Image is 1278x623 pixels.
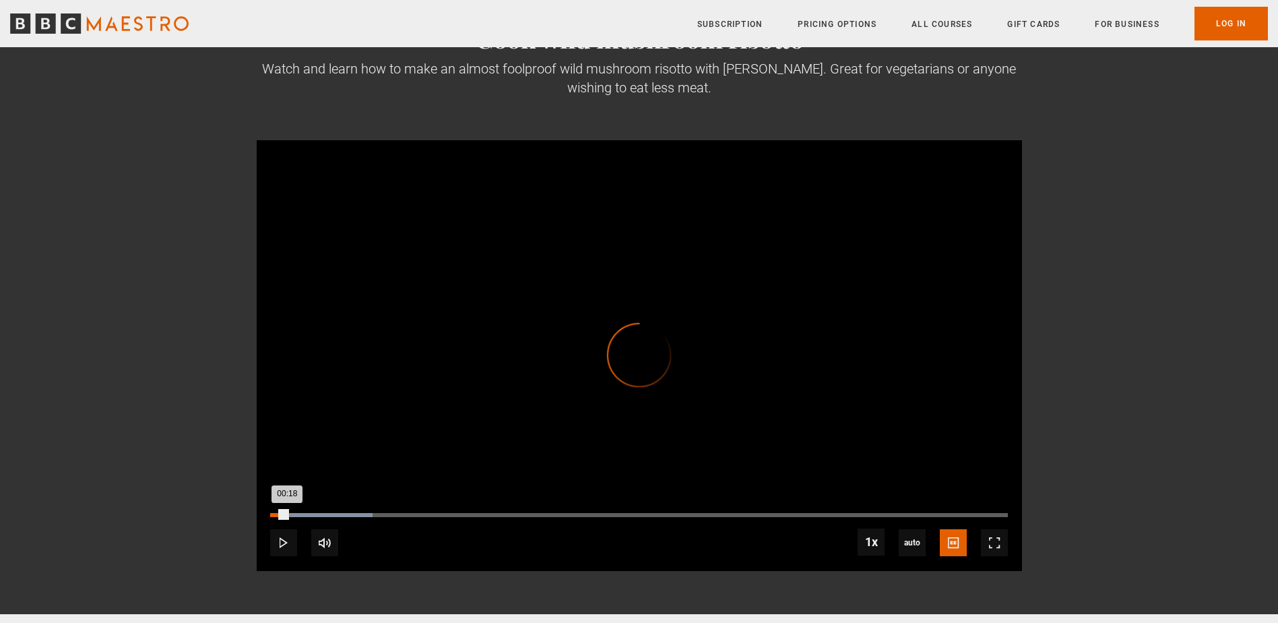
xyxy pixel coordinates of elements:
a: All Courses [912,18,972,31]
a: Subscription [697,18,763,31]
button: Play [270,529,297,556]
button: Fullscreen [981,529,1008,556]
button: Playback Rate [858,529,885,556]
a: Pricing Options [798,18,876,31]
h2: Cook wild mushroom risotto [257,23,1022,54]
button: Captions [940,529,967,556]
a: Log In [1194,7,1268,40]
svg: BBC Maestro [10,13,189,34]
video-js: Video Player [257,140,1022,571]
span: auto [899,529,926,556]
div: Current quality: 720p [899,529,926,556]
div: Progress Bar [270,513,1007,517]
nav: Primary [697,7,1268,40]
a: Gift Cards [1007,18,1060,31]
a: For business [1095,18,1159,31]
div: Watch and learn how to make an almost foolproof wild mushroom risotto with [PERSON_NAME]. Great f... [257,59,1022,97]
button: Mute [311,529,338,556]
